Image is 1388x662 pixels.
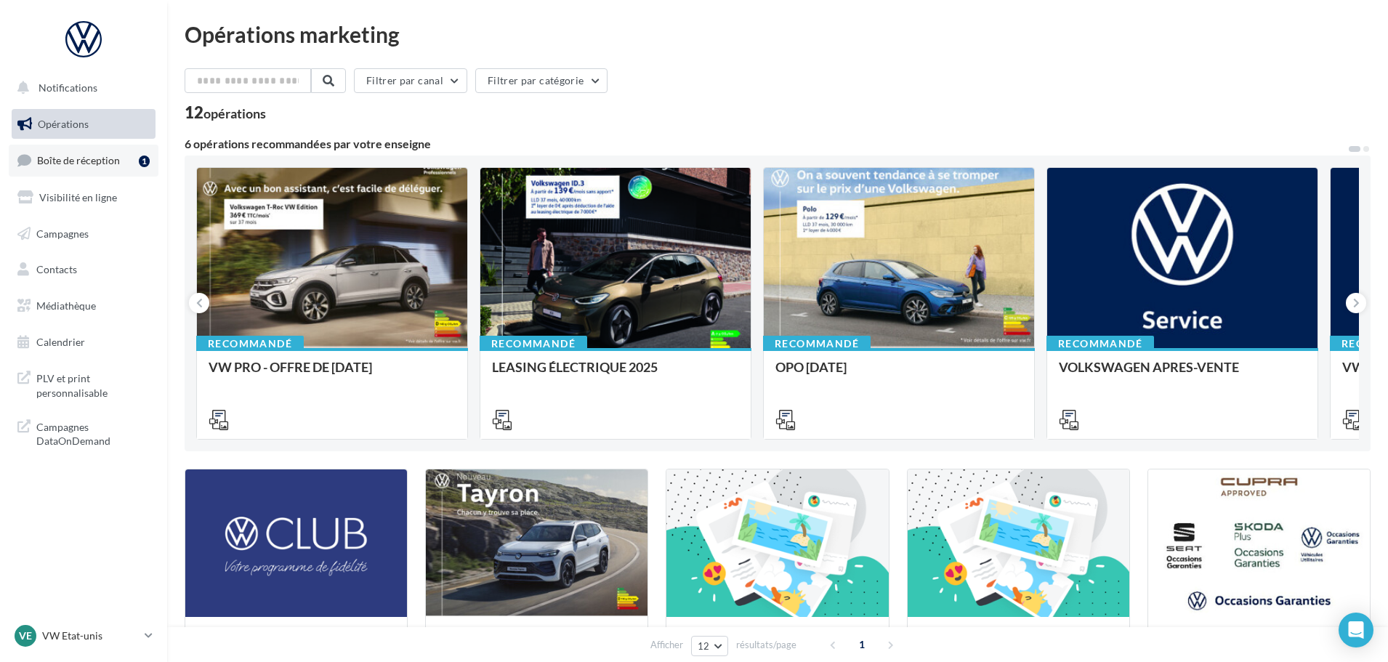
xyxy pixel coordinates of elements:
span: Afficher [650,638,683,652]
a: Campagnes DataOnDemand [9,411,158,454]
div: Recommandé [763,336,871,352]
div: opérations [203,107,266,120]
span: 12 [698,640,710,652]
div: LEASING ÉLECTRIQUE 2025 [492,360,739,389]
a: Visibilité en ligne [9,182,158,213]
div: OPO [DATE] [775,360,1022,389]
a: Campagnes [9,219,158,249]
a: Boîte de réception1 [9,145,158,176]
span: Contacts [36,263,77,275]
span: Campagnes [36,227,89,239]
span: Campagnes DataOnDemand [36,417,150,448]
span: Visibilité en ligne [39,191,117,203]
a: VE VW Etat-unis [12,622,156,650]
a: Contacts [9,254,158,285]
span: VE [19,629,32,643]
button: Filtrer par canal [354,68,467,93]
span: Opérations [38,118,89,130]
span: Boîte de réception [37,154,120,166]
button: Filtrer par catégorie [475,68,608,93]
p: VW Etat-unis [42,629,139,643]
span: Médiathèque [36,299,96,312]
div: 6 opérations recommandées par votre enseigne [185,138,1347,150]
span: PLV et print personnalisable [36,368,150,400]
span: Notifications [39,81,97,94]
a: PLV et print personnalisable [9,363,158,405]
span: résultats/page [736,638,796,652]
div: VOLKSWAGEN APRES-VENTE [1059,360,1306,389]
div: Open Intercom Messenger [1339,613,1373,647]
a: Médiathèque [9,291,158,321]
div: Recommandé [196,336,304,352]
button: Notifications [9,73,153,103]
span: 1 [850,633,873,656]
a: Opérations [9,109,158,140]
a: Calendrier [9,327,158,358]
button: 12 [691,636,728,656]
div: Recommandé [480,336,587,352]
div: 12 [185,105,266,121]
div: Opérations marketing [185,23,1371,45]
span: Calendrier [36,336,85,348]
div: VW PRO - OFFRE DE [DATE] [209,360,456,389]
div: 1 [139,156,150,167]
div: Recommandé [1046,336,1154,352]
